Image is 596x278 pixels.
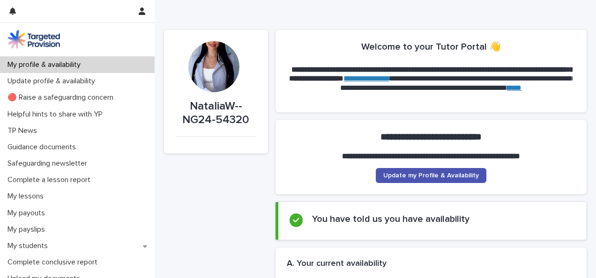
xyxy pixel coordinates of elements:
p: My students [4,241,55,250]
p: My lessons [4,192,51,201]
p: My profile & availability [4,60,88,69]
h2: Welcome to your Tutor Portal 👋 [361,41,501,52]
p: NataliaW--NG24-54320 [175,100,257,127]
p: My payouts [4,209,52,218]
p: Guidance documents [4,143,83,152]
p: Helpful hints to share with YP [4,110,110,119]
p: Complete a lesson report [4,176,98,184]
h2: You have told us you have availability [312,213,469,225]
span: Update my Profile & Availability [383,172,479,179]
img: M5nRWzHhSzIhMunXDL62 [7,30,60,49]
p: TP News [4,126,45,135]
p: Update profile & availability [4,77,103,86]
p: My payslips [4,225,52,234]
a: Update my Profile & Availability [376,168,486,183]
p: Safeguarding newsletter [4,159,95,168]
p: 🔴 Raise a safeguarding concern [4,93,121,102]
h2: A. Your current availability [287,259,387,269]
p: Complete conclusive report [4,258,105,267]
